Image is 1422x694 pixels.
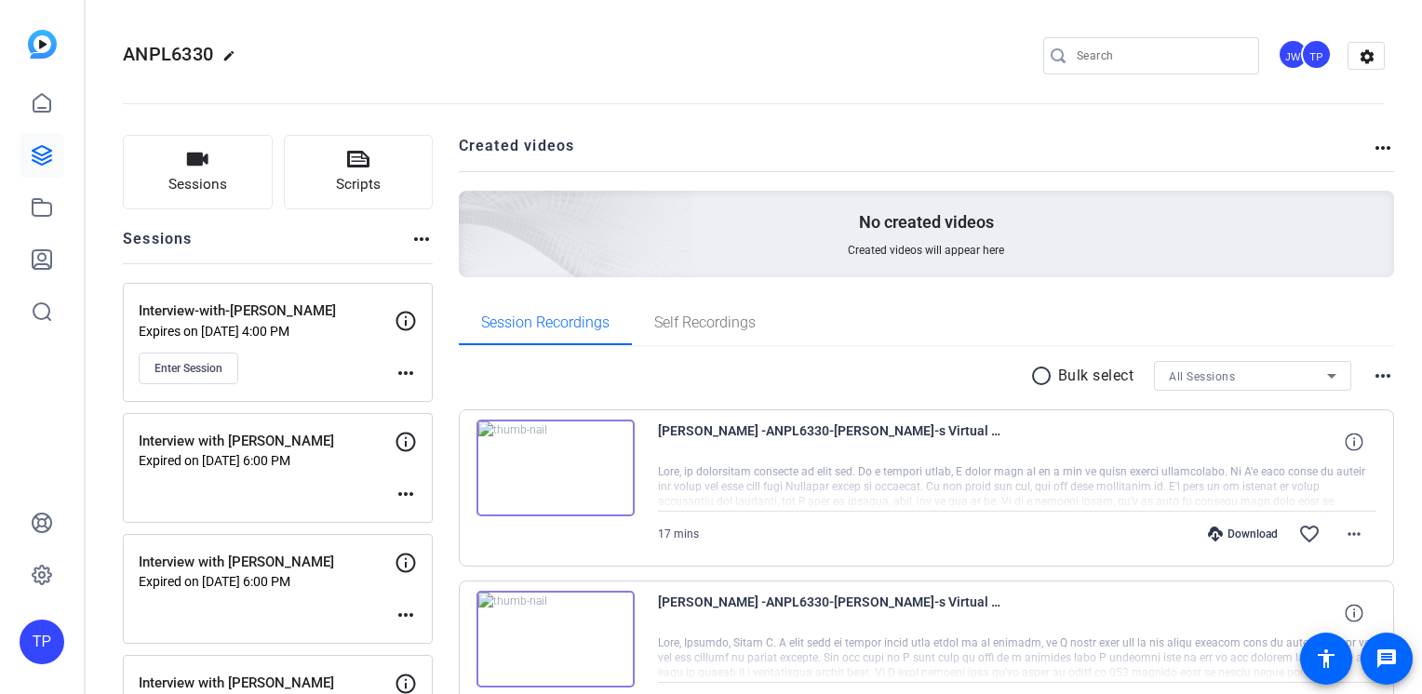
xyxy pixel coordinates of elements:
div: Download [1199,527,1287,541]
mat-icon: more_horiz [410,228,433,250]
p: Interview with [PERSON_NAME] [139,552,395,573]
mat-icon: favorite_border [1298,523,1321,545]
mat-icon: more_horiz [395,604,417,626]
mat-icon: more_horiz [395,362,417,384]
img: thumb-nail [476,591,635,687]
div: TP [1301,39,1332,70]
p: No created videos [859,211,994,234]
span: All Sessions [1169,370,1235,383]
button: Sessions [123,135,273,209]
span: Self Recordings [654,315,756,330]
span: Sessions [168,174,227,195]
img: Creted videos background [250,7,694,410]
mat-icon: settings [1348,43,1386,71]
p: Expired on [DATE] 6:00 PM [139,453,395,468]
h2: Sessions [123,228,193,263]
img: thumb-nail [476,420,635,516]
mat-icon: edit [222,49,245,72]
h2: Created videos [459,135,1373,171]
mat-icon: more_horiz [1372,365,1394,387]
p: Bulk select [1058,365,1134,387]
p: Expires on [DATE] 4:00 PM [139,324,395,339]
button: Scripts [284,135,434,209]
span: [PERSON_NAME] -ANPL6330-[PERSON_NAME]-s Virtual Recording Sessions-1759893575781-screen [658,591,1002,635]
mat-icon: more_horiz [1343,523,1365,545]
p: Interview-with-[PERSON_NAME] [139,300,395,322]
span: [PERSON_NAME] -ANPL6330-[PERSON_NAME]-s Virtual Recording Sessions-1759897808783-webcam [658,420,1002,464]
mat-icon: radio_button_unchecked [1030,365,1058,387]
ngx-avatar: Justin Wilbur [1278,39,1310,72]
mat-icon: message [1375,647,1398,670]
div: JW [1278,39,1308,70]
span: Session Recordings [481,315,610,330]
button: Enter Session [139,353,238,384]
img: blue-gradient.svg [28,30,57,59]
span: Enter Session [154,361,222,376]
ngx-avatar: Tommy Perez [1301,39,1334,72]
mat-icon: more_horiz [395,483,417,505]
p: Expired on [DATE] 6:00 PM [139,574,395,589]
p: Interview with [PERSON_NAME] [139,673,395,694]
div: TP [20,620,64,664]
mat-icon: accessibility [1315,647,1337,670]
mat-icon: more_horiz [1372,137,1394,159]
span: Scripts [336,174,381,195]
p: Interview with [PERSON_NAME] [139,431,395,452]
span: ANPL6330 [123,43,213,65]
span: 17 mins [658,527,699,541]
span: Created videos will appear here [848,243,1004,258]
input: Search [1077,45,1244,67]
